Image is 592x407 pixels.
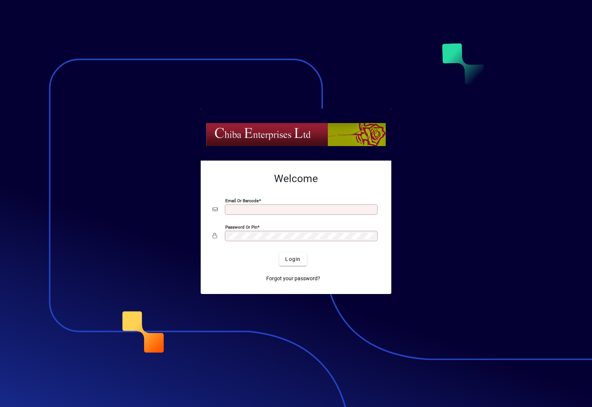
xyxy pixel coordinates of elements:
mat-label: Password or Pin [225,225,257,230]
span: Login [285,255,300,263]
a: Forgot your password? [263,272,323,285]
mat-label: Email or Barcode [225,198,259,203]
span: Forgot your password? [266,275,320,282]
button: Login [279,252,306,266]
h2: Welcome [213,172,379,185]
